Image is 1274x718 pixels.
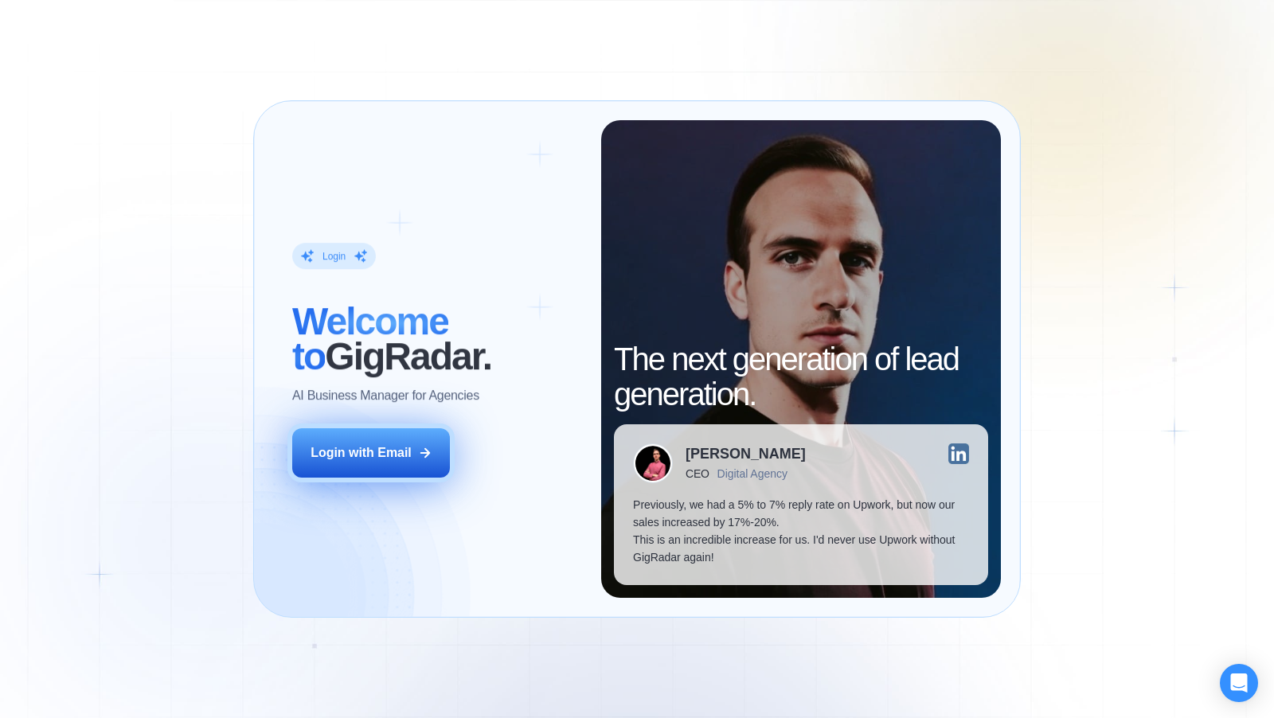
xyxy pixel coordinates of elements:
[686,447,806,461] div: [PERSON_NAME]
[717,467,787,480] div: Digital Agency
[633,496,968,566] p: Previously, we had a 5% to 7% reply rate on Upwork, but now our sales increased by 17%-20%. This ...
[292,387,479,404] p: AI Business Manager for Agencies
[614,341,987,412] h2: The next generation of lead generation.
[322,249,346,262] div: Login
[686,467,709,480] div: CEO
[292,300,448,377] span: Welcome to
[292,304,582,374] h2: ‍ GigRadar.
[1220,664,1258,702] div: Open Intercom Messenger
[292,428,450,478] button: Login with Email
[311,444,412,462] div: Login with Email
